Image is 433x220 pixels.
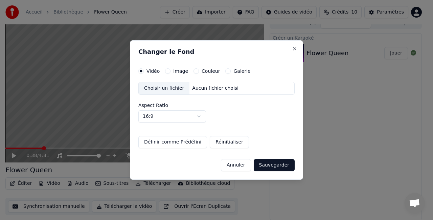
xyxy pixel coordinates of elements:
[210,136,249,148] button: Réinitialiser
[221,159,251,171] button: Annuler
[146,69,160,73] label: Vidéo
[233,69,250,73] label: Galerie
[138,103,295,108] label: Aspect Ratio
[139,82,189,94] div: Choisir un fichier
[202,69,220,73] label: Couleur
[189,85,241,92] div: Aucun fichier choisi
[138,136,207,148] button: Définir comme Prédéfini
[254,159,295,171] button: Sauvegarder
[138,49,295,55] h2: Changer le Fond
[173,69,188,73] label: Image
